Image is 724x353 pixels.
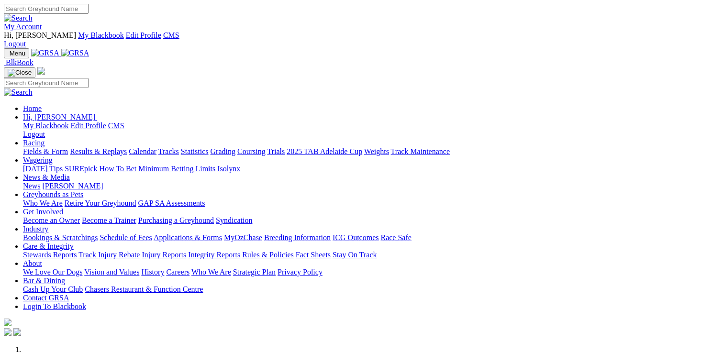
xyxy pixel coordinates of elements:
[296,251,331,259] a: Fact Sheets
[4,67,35,78] button: Toggle navigation
[4,22,42,31] a: My Account
[264,233,331,242] a: Breeding Information
[70,147,127,155] a: Results & Replays
[23,113,95,121] span: Hi, [PERSON_NAME]
[23,130,45,138] a: Logout
[4,40,26,48] a: Logout
[23,233,720,242] div: Industry
[65,165,97,173] a: SUREpick
[23,285,83,293] a: Cash Up Your Club
[23,268,720,276] div: About
[23,165,720,173] div: Wagering
[23,147,68,155] a: Fields & Form
[188,251,240,259] a: Integrity Reports
[333,251,377,259] a: Stay On Track
[23,199,720,208] div: Greyhounds as Pets
[23,165,63,173] a: [DATE] Tips
[138,165,215,173] a: Minimum Betting Limits
[4,88,33,97] img: Search
[287,147,362,155] a: 2025 TAB Adelaide Cup
[23,182,720,190] div: News & Media
[71,121,106,130] a: Edit Profile
[23,139,45,147] a: Racing
[23,233,98,242] a: Bookings & Scratchings
[138,199,205,207] a: GAP SA Assessments
[163,31,179,39] a: CMS
[100,233,152,242] a: Schedule of Fees
[242,251,294,259] a: Rules & Policies
[65,199,136,207] a: Retire Your Greyhound
[4,328,11,336] img: facebook.svg
[85,285,203,293] a: Chasers Restaurant & Function Centre
[138,216,214,224] a: Purchasing a Greyhound
[4,4,89,14] input: Search
[391,147,450,155] a: Track Maintenance
[4,31,76,39] span: Hi, [PERSON_NAME]
[380,233,411,242] a: Race Safe
[82,216,136,224] a: Become a Trainer
[181,147,209,155] a: Statistics
[6,58,33,66] span: BlkBook
[23,208,63,216] a: Get Involved
[4,31,720,48] div: My Account
[23,104,42,112] a: Home
[23,285,720,294] div: Bar & Dining
[158,147,179,155] a: Tracks
[166,268,189,276] a: Careers
[4,78,89,88] input: Search
[78,31,124,39] a: My Blackbook
[23,302,86,310] a: Login To Blackbook
[23,259,42,267] a: About
[23,251,77,259] a: Stewards Reports
[154,233,222,242] a: Applications & Forms
[23,147,720,156] div: Racing
[23,268,82,276] a: We Love Our Dogs
[23,121,720,139] div: Hi, [PERSON_NAME]
[141,268,164,276] a: History
[4,58,33,66] a: BlkBook
[23,216,80,224] a: Become an Owner
[23,190,83,199] a: Greyhounds as Pets
[23,121,69,130] a: My Blackbook
[23,182,40,190] a: News
[224,233,262,242] a: MyOzChase
[84,268,139,276] a: Vision and Values
[78,251,140,259] a: Track Injury Rebate
[142,251,186,259] a: Injury Reports
[23,242,74,250] a: Care & Integrity
[37,67,45,75] img: logo-grsa-white.png
[108,121,124,130] a: CMS
[23,113,97,121] a: Hi, [PERSON_NAME]
[23,173,70,181] a: News & Media
[333,233,379,242] a: ICG Outcomes
[233,268,276,276] a: Strategic Plan
[10,50,25,57] span: Menu
[23,276,65,285] a: Bar & Dining
[42,182,103,190] a: [PERSON_NAME]
[13,328,21,336] img: twitter.svg
[23,251,720,259] div: Care & Integrity
[4,319,11,326] img: logo-grsa-white.png
[211,147,235,155] a: Grading
[23,199,63,207] a: Who We Are
[278,268,323,276] a: Privacy Policy
[23,156,53,164] a: Wagering
[4,14,33,22] img: Search
[8,69,32,77] img: Close
[23,216,720,225] div: Get Involved
[364,147,389,155] a: Weights
[267,147,285,155] a: Trials
[126,31,161,39] a: Edit Profile
[23,225,48,233] a: Industry
[191,268,231,276] a: Who We Are
[31,49,59,57] img: GRSA
[4,48,29,58] button: Toggle navigation
[217,165,240,173] a: Isolynx
[216,216,252,224] a: Syndication
[23,294,69,302] a: Contact GRSA
[237,147,266,155] a: Coursing
[100,165,137,173] a: How To Bet
[61,49,89,57] img: GRSA
[129,147,156,155] a: Calendar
